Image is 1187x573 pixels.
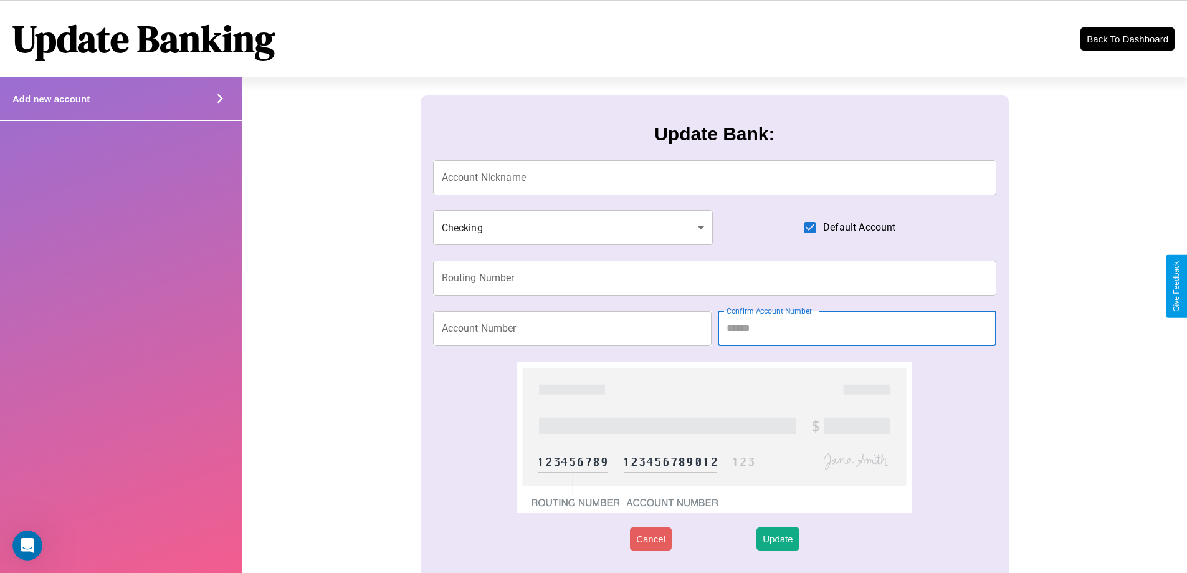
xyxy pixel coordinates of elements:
[727,306,812,316] label: Confirm Account Number
[12,531,42,561] iframe: Intercom live chat
[654,123,775,145] h3: Update Bank:
[12,13,275,64] h1: Update Banking
[12,94,90,104] h4: Add new account
[823,220,895,235] span: Default Account
[433,210,713,245] div: Checking
[756,527,799,551] button: Update
[517,362,912,513] img: check
[1080,27,1175,51] button: Back To Dashboard
[1172,261,1181,312] div: Give Feedback
[630,527,672,551] button: Cancel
